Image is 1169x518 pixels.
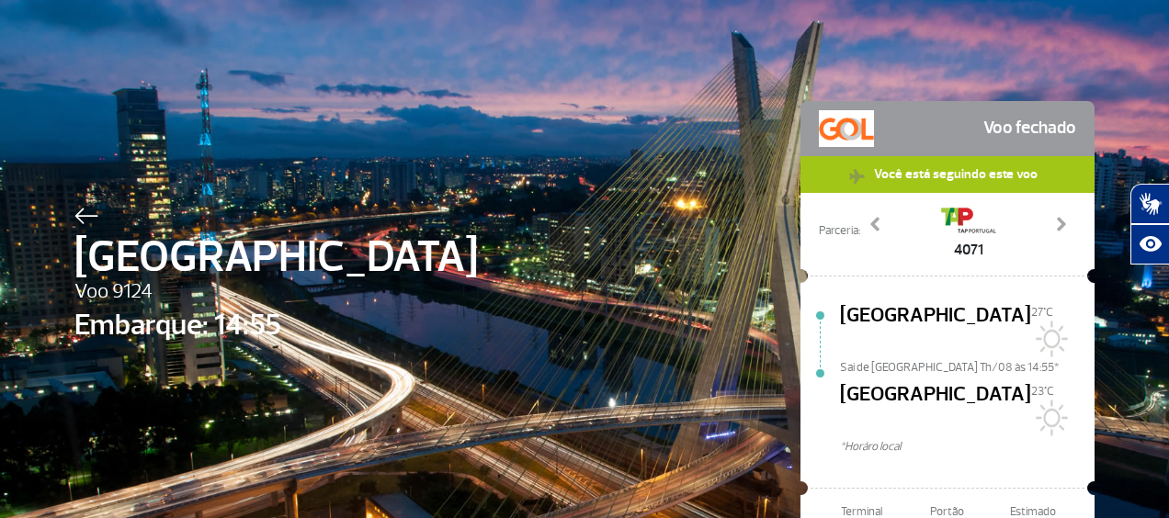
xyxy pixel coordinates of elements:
span: Você está seguindo este voo [865,156,1047,191]
button: Abrir tradutor de língua de sinais. [1130,184,1169,224]
span: Parceria: [819,222,860,240]
span: 4071 [941,239,996,261]
span: Voo 9124 [74,276,478,308]
span: 23°C [1031,384,1054,399]
img: Sol [1031,321,1068,357]
button: Abrir recursos assistivos. [1130,224,1169,265]
span: [GEOGRAPHIC_DATA] [840,379,1031,438]
img: Sol [1031,400,1068,436]
span: Embarque: 14:55 [74,303,478,347]
span: 27°C [1031,305,1053,320]
span: Voo fechado [983,110,1076,147]
div: Plugin de acessibilidade da Hand Talk. [1130,184,1169,265]
span: [GEOGRAPHIC_DATA] [840,300,1031,359]
span: [GEOGRAPHIC_DATA] [74,224,478,290]
span: Sai de [GEOGRAPHIC_DATA] Th/08 às 14:55* [840,359,1095,372]
span: *Horáro local [840,438,1095,456]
